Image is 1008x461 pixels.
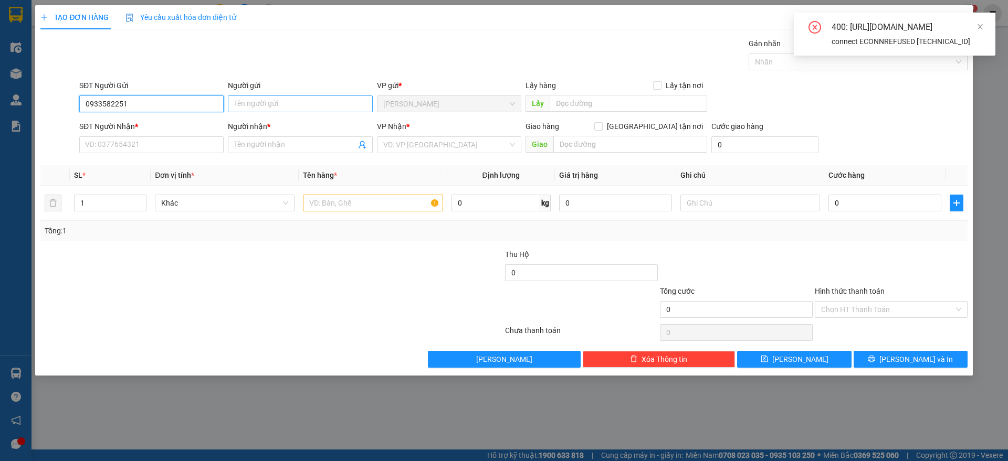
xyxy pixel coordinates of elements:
div: SĐT Người Nhận [79,121,224,132]
input: 0 [559,195,672,211]
span: Cước hàng [828,171,865,179]
label: Gán nhãn [749,39,781,48]
div: 0909538012 [100,34,253,49]
span: Khác [161,195,288,211]
input: VD: Bàn, Ghế [303,195,443,211]
div: [PERSON_NAME] [9,9,93,33]
div: connect ECONNREFUSED [TECHNICAL_ID] [832,36,983,47]
div: SĐT Người Gửi [79,80,224,91]
span: close [976,23,984,30]
th: Ghi chú [676,165,824,186]
span: Giao [526,136,553,153]
span: TẠO ĐƠN HÀNG [40,13,109,22]
span: [PERSON_NAME] [476,353,532,365]
button: printer[PERSON_NAME] và In [854,351,968,368]
div: 400: [URL][DOMAIN_NAME] [832,21,983,34]
span: VP Nhận [377,122,406,131]
span: printer [868,355,875,363]
span: Nhận: [100,10,125,21]
div: GH Tận Nơi [100,9,253,22]
span: SL [74,171,82,179]
span: TC: [100,55,114,66]
span: Định lượng [482,171,520,179]
span: [PERSON_NAME] [772,353,828,365]
span: Giao hàng [526,122,559,131]
img: icon [125,14,134,22]
span: Tổng cước [660,287,695,295]
label: Cước giao hàng [711,122,763,131]
span: Xóa Thông tin [642,353,687,365]
span: Gia Kiệm [383,96,515,112]
input: Dọc đường [550,95,707,112]
span: Lấy [526,95,550,112]
span: user-add [358,141,366,149]
span: Tên hàng [303,171,337,179]
div: Người nhận [228,121,372,132]
span: delete [630,355,637,363]
div: Người gửi [228,80,372,91]
span: [GEOGRAPHIC_DATA] tận nơi [603,121,707,132]
span: Gửi: [9,9,25,20]
div: ANH SINH [9,33,93,45]
span: kg [540,195,551,211]
div: VP gửi [377,80,521,91]
span: Yêu cầu xuất hóa đơn điện tử [125,13,236,22]
span: plus [950,199,963,207]
span: plus [40,14,48,21]
span: 41 ĐƯỜNG C27, P12 [GEOGRAPHIC_DATA] [100,49,253,104]
div: . [100,22,253,34]
label: Hình thức thanh toán [815,287,885,295]
button: [PERSON_NAME] [428,351,581,368]
button: Close [943,5,973,35]
input: Ghi Chú [680,195,820,211]
button: delete [45,195,61,211]
input: Cước giao hàng [711,136,818,153]
span: [PERSON_NAME] và In [879,353,953,365]
div: Chưa thanh toán [504,325,659,343]
button: deleteXóa Thông tin [583,351,736,368]
button: save[PERSON_NAME] [737,351,851,368]
span: Đơn vị tính [155,171,194,179]
span: Giá trị hàng [559,171,598,179]
div: 0969535439 [9,45,93,60]
span: save [761,355,768,363]
span: Lấy tận nơi [661,80,707,91]
div: Tổng: 1 [45,225,389,237]
span: Lấy hàng [526,81,556,90]
span: Thu Hộ [505,250,529,259]
span: close-circle [808,21,821,36]
button: plus [950,195,963,211]
input: Dọc đường [553,136,707,153]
